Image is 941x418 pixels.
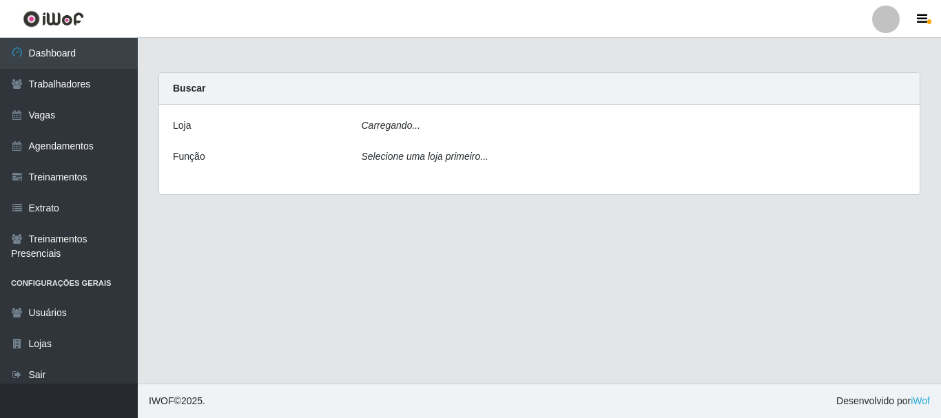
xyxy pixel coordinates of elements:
a: iWof [911,395,930,406]
label: Função [173,149,205,164]
label: Loja [173,118,191,133]
strong: Buscar [173,83,205,94]
i: Selecione uma loja primeiro... [362,151,488,162]
img: CoreUI Logo [23,10,84,28]
span: IWOF [149,395,174,406]
i: Carregando... [362,120,421,131]
span: Desenvolvido por [836,394,930,408]
span: © 2025 . [149,394,205,408]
